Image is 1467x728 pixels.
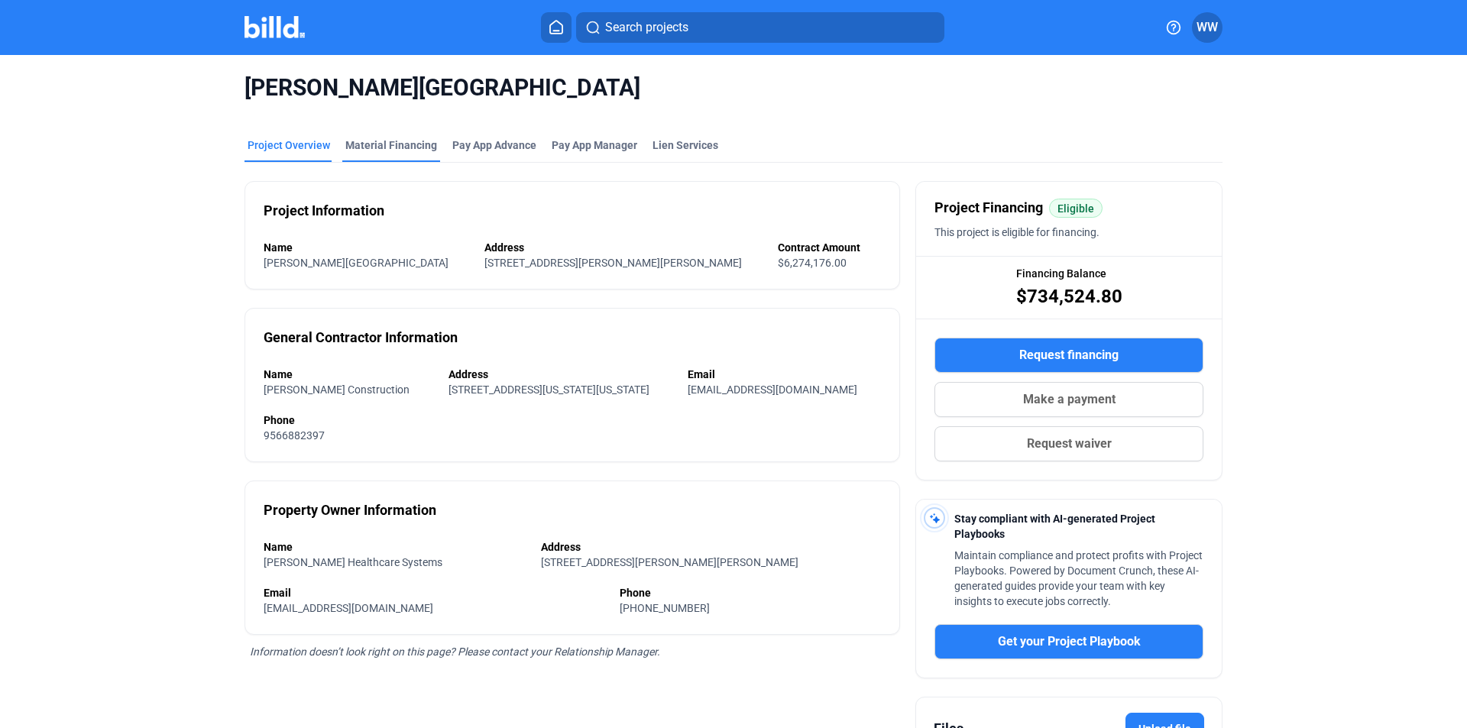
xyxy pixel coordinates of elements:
span: Financing Balance [1016,266,1106,281]
div: Email [264,585,604,600]
span: [PERSON_NAME][GEOGRAPHIC_DATA] [244,73,1222,102]
div: Project Information [264,200,384,222]
div: Pay App Advance [452,138,536,153]
span: 9566882397 [264,429,325,442]
div: Contract Amount [778,240,881,255]
span: [PERSON_NAME][GEOGRAPHIC_DATA] [264,257,449,269]
span: Stay compliant with AI-generated Project Playbooks [954,513,1155,540]
span: Request waiver [1027,435,1112,453]
div: Phone [620,585,881,600]
span: [STREET_ADDRESS][PERSON_NAME][PERSON_NAME] [541,556,798,568]
div: Address [449,367,673,382]
button: Search projects [576,12,944,43]
span: [STREET_ADDRESS][US_STATE][US_STATE] [449,383,649,396]
mat-chip: Eligible [1049,199,1103,218]
span: This project is eligible for financing. [934,226,1099,238]
span: Request financing [1019,346,1119,364]
span: $6,274,176.00 [778,257,847,269]
span: Search projects [605,18,688,37]
span: Get your Project Playbook [998,633,1141,651]
span: Pay App Manager [552,138,637,153]
span: [EMAIL_ADDRESS][DOMAIN_NAME] [688,383,857,396]
button: Request financing [934,338,1203,373]
div: Project Overview [248,138,330,153]
span: [PHONE_NUMBER] [620,602,710,614]
div: Email [688,367,881,382]
div: General Contractor Information [264,327,458,348]
span: [PERSON_NAME] Healthcare Systems [264,556,442,568]
button: WW [1192,12,1222,43]
span: $734,524.80 [1016,284,1122,309]
button: Get your Project Playbook [934,624,1203,659]
span: Project Financing [934,197,1043,218]
span: [PERSON_NAME] Construction [264,383,410,396]
div: Name [264,539,526,555]
span: Maintain compliance and protect profits with Project Playbooks. Powered by Document Crunch, these... [954,549,1203,607]
span: [STREET_ADDRESS][PERSON_NAME][PERSON_NAME] [484,257,742,269]
div: Material Financing [345,138,437,153]
div: Address [484,240,763,255]
div: Name [264,367,433,382]
div: Name [264,240,469,255]
img: Billd Company Logo [244,16,305,38]
div: Lien Services [653,138,718,153]
button: Make a payment [934,382,1203,417]
div: Phone [264,413,881,428]
div: Address [541,539,882,555]
span: Make a payment [1023,390,1116,409]
span: [EMAIL_ADDRESS][DOMAIN_NAME] [264,602,433,614]
div: Property Owner Information [264,500,436,521]
span: Information doesn’t look right on this page? Please contact your Relationship Manager. [250,645,660,658]
span: WW [1197,18,1218,37]
button: Request waiver [934,426,1203,461]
